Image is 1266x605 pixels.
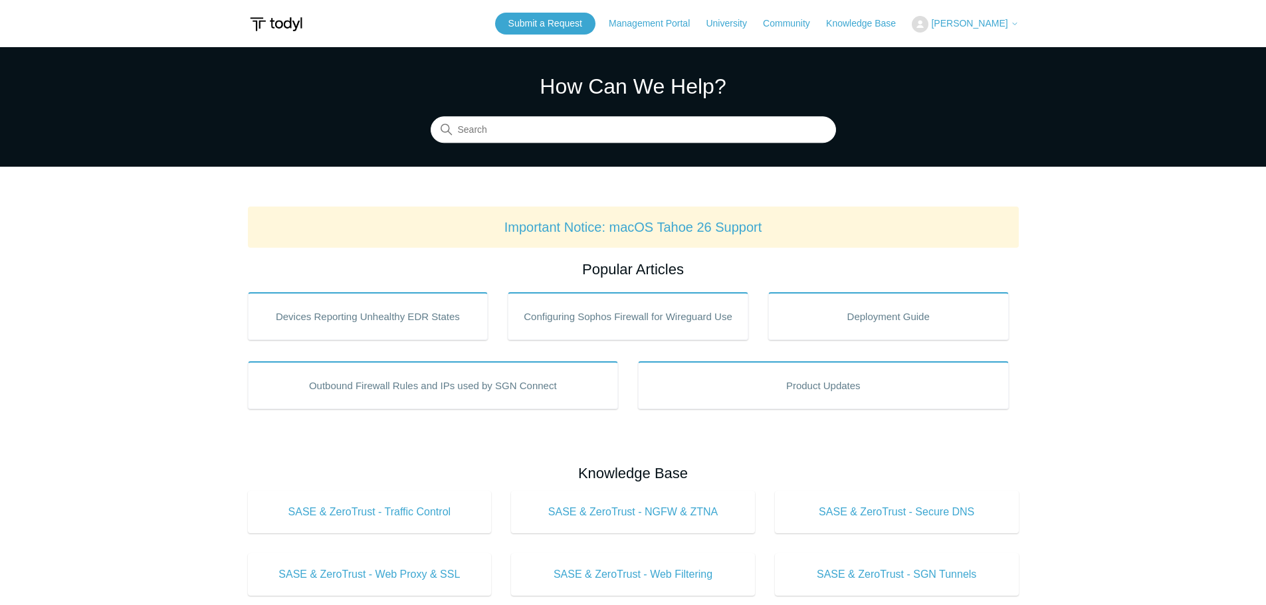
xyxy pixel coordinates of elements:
a: Community [763,17,823,31]
img: Todyl Support Center Help Center home page [248,12,304,37]
h2: Popular Articles [248,258,1019,280]
a: SASE & ZeroTrust - Traffic Control [248,491,492,533]
span: SASE & ZeroTrust - Web Proxy & SSL [268,566,472,582]
span: SASE & ZeroTrust - Traffic Control [268,504,472,520]
input: Search [431,117,836,143]
a: Deployment Guide [768,292,1009,340]
a: Outbound Firewall Rules and IPs used by SGN Connect [248,361,619,409]
a: Submit a Request [495,13,595,35]
a: SASE & ZeroTrust - Secure DNS [775,491,1019,533]
a: Knowledge Base [826,17,909,31]
a: University [706,17,760,31]
span: SASE & ZeroTrust - Secure DNS [795,504,999,520]
a: SASE & ZeroTrust - NGFW & ZTNA [511,491,755,533]
span: SASE & ZeroTrust - NGFW & ZTNA [531,504,735,520]
h1: How Can We Help? [431,70,836,102]
h2: Knowledge Base [248,462,1019,484]
span: SASE & ZeroTrust - SGN Tunnels [795,566,999,582]
button: [PERSON_NAME] [912,16,1018,33]
a: Management Portal [609,17,703,31]
a: Devices Reporting Unhealthy EDR States [248,292,488,340]
a: Important Notice: macOS Tahoe 26 Support [504,220,762,234]
span: SASE & ZeroTrust - Web Filtering [531,566,735,582]
a: SASE & ZeroTrust - Web Proxy & SSL [248,553,492,596]
a: Product Updates [638,361,1009,409]
a: SASE & ZeroTrust - Web Filtering [511,553,755,596]
span: [PERSON_NAME] [931,18,1007,29]
a: SASE & ZeroTrust - SGN Tunnels [775,553,1019,596]
a: Configuring Sophos Firewall for Wireguard Use [508,292,748,340]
